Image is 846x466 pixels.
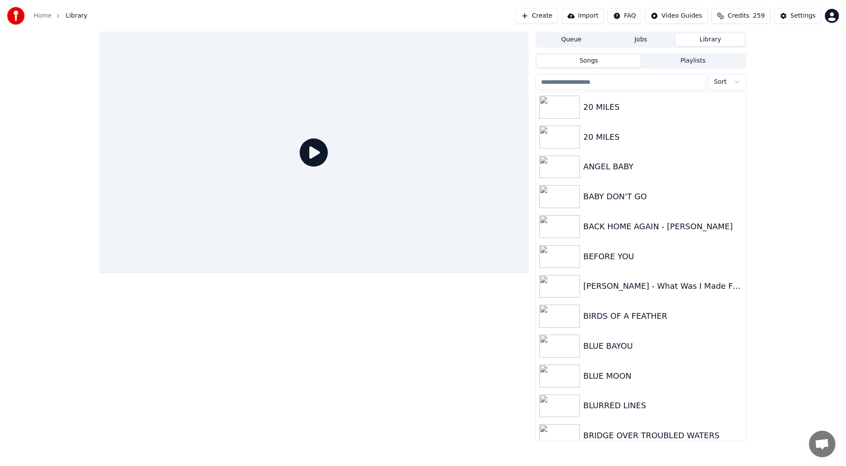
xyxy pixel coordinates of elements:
button: Settings [774,8,821,24]
button: Library [675,34,745,46]
button: Playlists [641,55,745,67]
div: BLUE MOON [583,370,742,382]
a: Home [33,11,52,20]
div: ANGEL BABY [583,160,742,173]
span: Credits [727,11,749,20]
button: Import [562,8,604,24]
span: 259 [753,11,765,20]
div: BEFORE YOU [583,250,742,263]
button: Video Guides [645,8,708,24]
button: FAQ [608,8,642,24]
div: Settings [790,11,816,20]
div: 20 MILES [583,101,742,113]
button: Queue [537,34,606,46]
button: Credits259 [711,8,770,24]
button: Songs [537,55,641,67]
div: 20 MILES [583,131,742,143]
nav: breadcrumb [33,11,87,20]
span: Sort [714,78,727,86]
div: BLUE BAYOU [583,340,742,352]
div: BACK HOME AGAIN - [PERSON_NAME] [583,220,742,233]
div: BIRDS OF A FEATHER [583,310,742,322]
button: Create [516,8,558,24]
div: BRIDGE OVER TROUBLED WATERS [583,429,742,442]
div: BLURRED LINES [583,399,742,412]
button: Jobs [606,34,676,46]
span: Library [66,11,87,20]
div: Open chat [809,431,835,457]
img: youka [7,7,25,25]
div: [PERSON_NAME] - What Was I Made For? [583,280,742,292]
div: BABY DON'T GO [583,190,742,203]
